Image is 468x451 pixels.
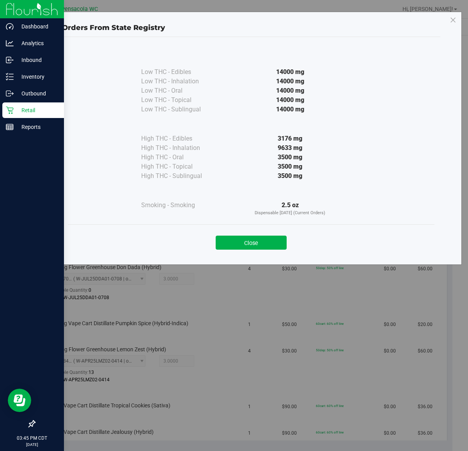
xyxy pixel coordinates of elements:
[14,22,60,31] p: Dashboard
[4,442,60,447] p: [DATE]
[141,143,219,153] div: High THC - Inhalation
[4,435,60,442] p: 03:45 PM CDT
[6,23,14,30] inline-svg: Dashboard
[141,134,219,143] div: High THC - Edibles
[6,56,14,64] inline-svg: Inbound
[219,77,361,86] div: 14000 mg
[141,86,219,95] div: Low THC - Oral
[8,389,31,412] iframe: Resource center
[14,39,60,48] p: Analytics
[14,122,60,132] p: Reports
[219,153,361,162] div: 3500 mg
[219,67,361,77] div: 14000 mg
[6,90,14,97] inline-svg: Outbound
[14,106,60,115] p: Retail
[141,153,219,162] div: High THC - Oral
[14,72,60,81] p: Inventory
[141,171,219,181] div: High THC - Sublingual
[219,210,361,217] p: Dispensable [DATE] (Current Orders)
[219,171,361,181] div: 3500 mg
[141,67,219,77] div: Low THC - Edibles
[141,105,219,114] div: Low THC - Sublingual
[141,77,219,86] div: Low THC - Inhalation
[141,201,219,210] div: Smoking - Smoking
[141,95,219,105] div: Low THC - Topical
[219,201,361,217] div: 2.5 oz
[219,162,361,171] div: 3500 mg
[6,123,14,131] inline-svg: Reports
[141,162,219,171] div: High THC - Topical
[219,143,361,153] div: 9633 mg
[62,23,165,32] span: Orders From State Registry
[6,73,14,81] inline-svg: Inventory
[219,86,361,95] div: 14000 mg
[216,236,287,250] button: Close
[219,95,361,105] div: 14000 mg
[219,134,361,143] div: 3176 mg
[14,89,60,98] p: Outbound
[6,106,14,114] inline-svg: Retail
[219,105,361,114] div: 14000 mg
[14,55,60,65] p: Inbound
[6,39,14,47] inline-svg: Analytics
